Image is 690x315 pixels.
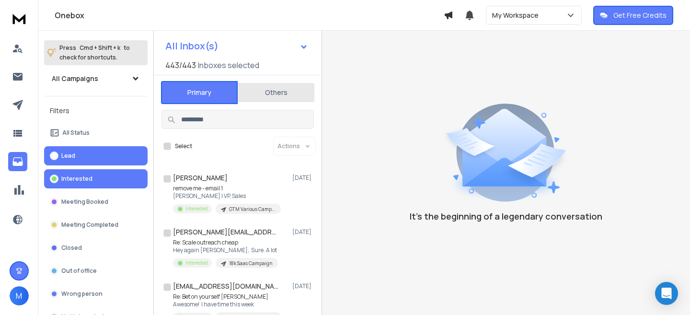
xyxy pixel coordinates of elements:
button: Lead [44,146,148,165]
p: Hey again [PERSON_NAME], Sure. A lot [173,246,278,254]
h1: All Inbox(s) [165,41,218,51]
button: Primary [161,81,238,104]
p: GTM Various Campaign (PMF) [229,206,275,213]
p: remove me - email 1 [173,185,281,192]
p: Interested [185,205,208,212]
button: Interested [44,169,148,188]
button: Others [238,82,314,103]
h3: Inboxes selected [198,59,259,71]
button: All Inbox(s) [158,36,316,56]
h1: [EMAIL_ADDRESS][DOMAIN_NAME] [173,281,278,291]
h3: Filters [44,104,148,117]
p: Awesome! I have time this week [173,301,281,308]
p: My Workspace [492,11,542,20]
h1: [PERSON_NAME][EMAIL_ADDRESS][DOMAIN_NAME] [173,227,278,237]
p: 18k Saas Campaign [229,260,272,267]
p: Interested [61,175,92,183]
p: Re: Scale outreach cheap [173,239,278,246]
p: [DATE] [292,282,314,290]
h1: [PERSON_NAME] [173,173,228,183]
p: Lead [61,152,75,160]
button: Get Free Credits [593,6,673,25]
div: Open Intercom Messenger [655,282,678,305]
button: Wrong person [44,284,148,303]
p: Out of office [61,267,97,275]
button: Meeting Completed [44,215,148,234]
p: Interested [185,259,208,267]
p: All Status [62,129,90,137]
p: [DATE] [292,228,314,236]
h1: Onebox [55,10,444,21]
h1: All Campaigns [52,74,98,83]
button: Closed [44,238,148,257]
button: M [10,286,29,305]
label: Select [175,142,192,150]
p: [DATE] [292,174,314,182]
button: Meeting Booked [44,192,148,211]
p: Meeting Completed [61,221,118,229]
p: Wrong person [61,290,103,298]
p: [PERSON_NAME] | VP, Sales [173,192,281,200]
button: All Status [44,123,148,142]
p: Meeting Booked [61,198,108,206]
p: Get Free Credits [613,11,667,20]
p: Re: Bet on yourself [PERSON_NAME] [173,293,281,301]
p: It’s the beginning of a legendary conversation [410,210,602,223]
button: All Campaigns [44,69,148,88]
img: logo [10,10,29,27]
p: Press to check for shortcuts. [59,43,130,62]
p: Closed [61,244,82,252]
span: 443 / 443 [165,59,196,71]
span: Cmd + Shift + k [78,42,122,53]
button: Out of office [44,261,148,280]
